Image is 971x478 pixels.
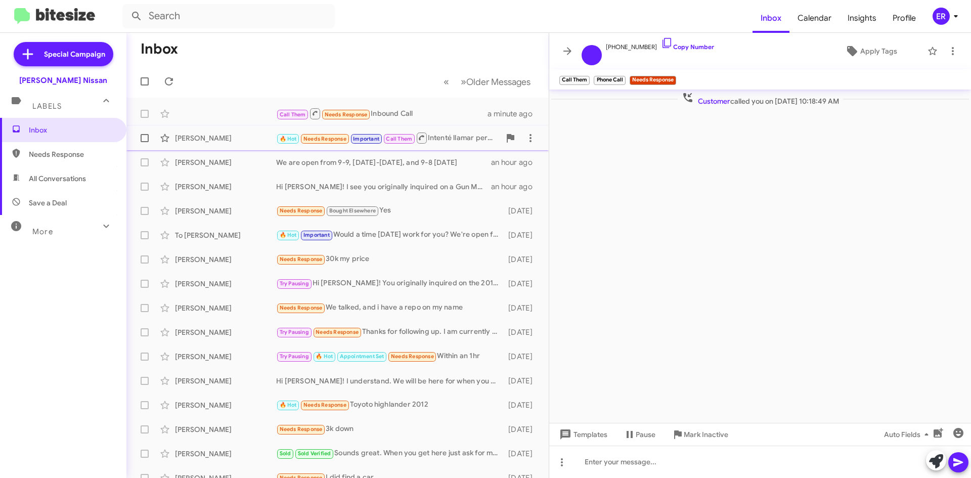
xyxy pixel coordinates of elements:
[175,279,276,289] div: [PERSON_NAME]
[303,136,346,142] span: Needs Response
[455,71,537,92] button: Next
[340,353,384,360] span: Appointment Set
[316,329,359,335] span: Needs Response
[298,450,331,457] span: Sold Verified
[503,230,541,240] div: [DATE]
[664,425,736,444] button: Mark Inactive
[615,425,664,444] button: Pause
[789,4,840,33] a: Calendar
[280,280,309,287] span: Try Pausing
[276,157,491,167] div: We are open from 9-9, [DATE]-[DATE], and 9-8 [DATE]
[280,329,309,335] span: Try Pausing
[175,400,276,410] div: [PERSON_NAME]
[280,232,297,238] span: 🔥 Hot
[29,125,115,135] span: Inbox
[391,353,434,360] span: Needs Response
[753,4,789,33] a: Inbox
[684,425,728,444] span: Mark Inactive
[280,353,309,360] span: Try Pausing
[860,42,897,60] span: Apply Tags
[461,75,466,88] span: »
[175,376,276,386] div: [PERSON_NAME]
[280,305,323,311] span: Needs Response
[885,4,924,33] a: Profile
[175,449,276,459] div: [PERSON_NAME]
[466,76,531,88] span: Older Messages
[549,425,615,444] button: Templates
[276,302,503,314] div: We talked, and i have a repo on my name
[924,8,960,25] button: ER
[175,424,276,434] div: [PERSON_NAME]
[503,254,541,265] div: [DATE]
[444,75,449,88] span: «
[175,303,276,313] div: [PERSON_NAME]
[280,111,306,118] span: Call Them
[29,198,67,208] span: Save a Deal
[19,75,107,85] div: [PERSON_NAME] Nissan
[559,76,590,85] small: Call Them
[280,450,291,457] span: Sold
[316,353,333,360] span: 🔥 Hot
[276,132,500,144] div: Intenté llamar pero nadie atendió
[276,229,503,241] div: Would a time [DATE] work for you? We're open from 9am-89pm
[32,102,62,111] span: Labels
[175,254,276,265] div: [PERSON_NAME]
[325,111,368,118] span: Needs Response
[280,426,323,432] span: Needs Response
[276,182,491,192] div: Hi [PERSON_NAME]! I see you originally inquired on a Gun Metallic Pathfinder Platinum. I have whi...
[175,230,276,240] div: To [PERSON_NAME]
[276,107,488,120] div: Inbound Call
[630,76,676,85] small: Needs Response
[122,4,335,28] input: Search
[353,136,379,142] span: Important
[503,279,541,289] div: [DATE]
[557,425,607,444] span: Templates
[175,182,276,192] div: [PERSON_NAME]
[819,42,922,60] button: Apply Tags
[280,207,323,214] span: Needs Response
[175,352,276,362] div: [PERSON_NAME]
[933,8,950,25] div: ER
[276,423,503,435] div: 3k down
[884,425,933,444] span: Auto Fields
[44,49,105,59] span: Special Campaign
[491,182,541,192] div: an hour ago
[280,256,323,263] span: Needs Response
[276,376,503,386] div: Hi [PERSON_NAME]! I understand. We will be here for when you are ready! Please keep us updated
[175,206,276,216] div: [PERSON_NAME]
[303,402,346,408] span: Needs Response
[175,133,276,143] div: [PERSON_NAME]
[503,424,541,434] div: [DATE]
[437,71,455,92] button: Previous
[698,97,730,106] span: Customer
[175,157,276,167] div: [PERSON_NAME]
[29,173,86,184] span: All Conversations
[503,206,541,216] div: [DATE]
[141,41,178,57] h1: Inbox
[503,400,541,410] div: [DATE]
[276,205,503,216] div: Yes
[276,448,503,459] div: Sounds great. When you get here just ask for myself or [PERSON_NAME] (New Car Sales Director)
[276,278,503,289] div: Hi [PERSON_NAME]! You originally inquired on the 2016 Altima, the vehicle has sold since then. I ...
[503,449,541,459] div: [DATE]
[503,327,541,337] div: [DATE]
[14,42,113,66] a: Special Campaign
[636,425,655,444] span: Pause
[329,207,376,214] span: Bought Elsewhere
[438,71,537,92] nav: Page navigation example
[488,109,541,119] div: a minute ago
[276,399,503,411] div: Toyoto highlander 2012
[280,402,297,408] span: 🔥 Hot
[32,227,53,236] span: More
[276,351,503,362] div: Within an 1hr
[840,4,885,33] a: Insights
[276,326,503,338] div: Thanks for following up. I am currently not looking. Will let you know when I'm ready
[175,327,276,337] div: [PERSON_NAME]
[491,157,541,167] div: an hour ago
[594,76,625,85] small: Phone Call
[386,136,412,142] span: Call Them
